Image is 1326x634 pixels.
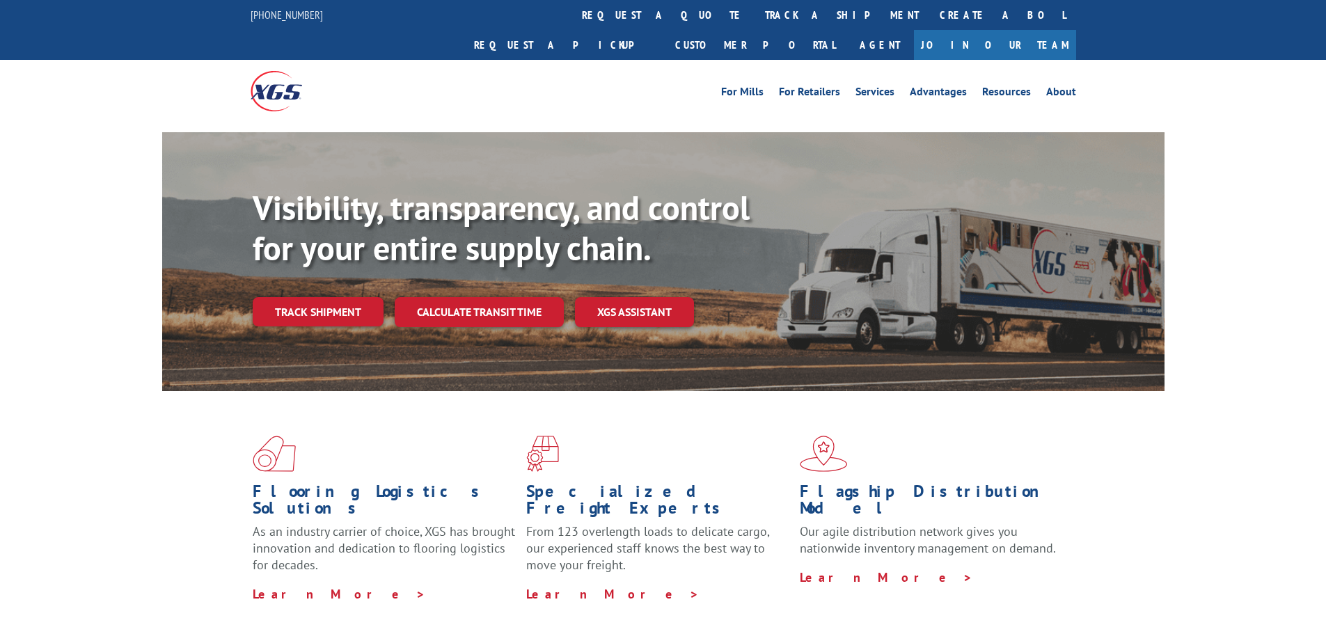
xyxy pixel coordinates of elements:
a: Advantages [910,86,967,102]
img: xgs-icon-total-supply-chain-intelligence-red [253,436,296,472]
h1: Specialized Freight Experts [526,483,789,523]
a: For Retailers [779,86,840,102]
a: Learn More > [253,586,426,602]
b: Visibility, transparency, and control for your entire supply chain. [253,186,750,269]
a: For Mills [721,86,764,102]
a: Learn More > [800,569,973,585]
a: XGS ASSISTANT [575,297,694,327]
span: As an industry carrier of choice, XGS has brought innovation and dedication to flooring logistics... [253,523,515,573]
a: [PHONE_NUMBER] [251,8,323,22]
a: Join Our Team [914,30,1076,60]
p: From 123 overlength loads to delicate cargo, our experienced staff knows the best way to move you... [526,523,789,585]
a: Request a pickup [464,30,665,60]
a: Services [855,86,894,102]
a: Learn More > [526,586,700,602]
h1: Flagship Distribution Model [800,483,1063,523]
a: Track shipment [253,297,384,326]
img: xgs-icon-focused-on-flooring-red [526,436,559,472]
span: Our agile distribution network gives you nationwide inventory management on demand. [800,523,1056,556]
a: Calculate transit time [395,297,564,327]
a: About [1046,86,1076,102]
img: xgs-icon-flagship-distribution-model-red [800,436,848,472]
a: Resources [982,86,1031,102]
h1: Flooring Logistics Solutions [253,483,516,523]
a: Customer Portal [665,30,846,60]
a: Agent [846,30,914,60]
